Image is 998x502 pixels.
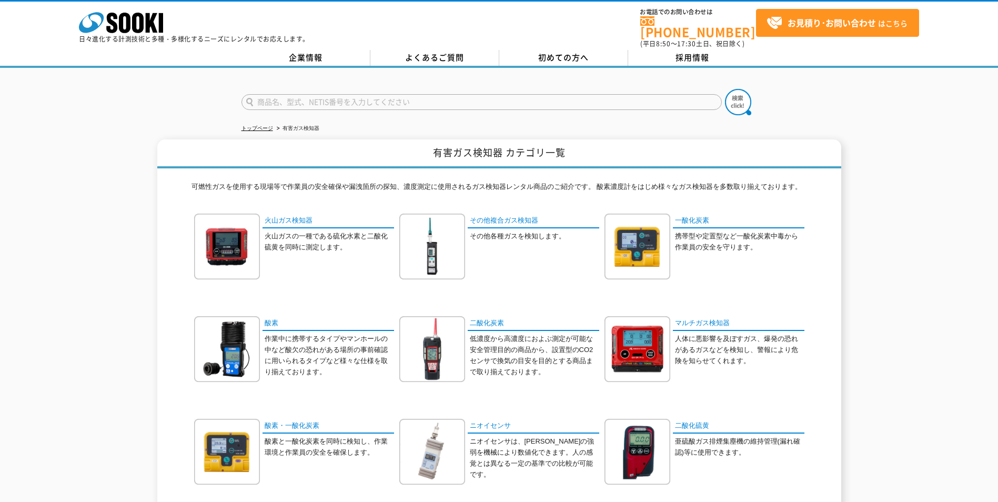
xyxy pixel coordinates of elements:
[194,316,260,382] img: 酸素
[470,334,599,377] p: 低濃度から高濃度におよぶ測定が可能な安全管理目的の商品から、設置型のCO2センサで換気の目安を目的とする商品まで取り揃えております。
[470,231,599,242] p: その他各種ガスを検知します。
[399,419,465,485] img: ニオイセンサ
[675,436,804,458] p: 亜硫酸ガス排煙集塵機の維持管理(漏れ確認)等に使用できます。
[468,214,599,229] a: その他複合ガス検知器
[725,89,751,115] img: btn_search.png
[604,214,670,279] img: 一酸化炭素
[191,182,807,198] p: 可燃性ガスを使用する現場等で作業員の安全確保や漏洩箇所の探知、濃度測定に使用されるガス検知器レンタル商品のご紹介です。 酸素濃度計をはじめ様々なガス検知器を多数取り揃えております。
[241,94,722,110] input: 商品名、型式、NETIS番号を入力してください
[604,316,670,382] img: マルチガス検知器
[677,39,696,48] span: 17:30
[604,419,670,485] img: 二酸化硫黄
[470,436,599,480] p: ニオイセンサは、[PERSON_NAME]の強弱を機械により数値化できます。人の感覚とは異なる一定の基準での比較が可能です。
[79,36,309,42] p: 日々進化する計測技術と多種・多様化するニーズにレンタルでお応えします。
[263,214,394,229] a: 火山ガス検知器
[538,52,589,63] span: 初めての方へ
[675,334,804,366] p: 人体に悪影響を及ぼすガス、爆発の恐れがあるガスなどを検知し、警報により危険を知らせてくれます。
[756,9,919,37] a: お見積り･お問い合わせはこちら
[628,50,757,66] a: 採用情報
[656,39,671,48] span: 8:50
[640,39,744,48] span: (平日 ～ 土日、祝日除く)
[194,419,260,485] img: 酸素・一酸化炭素
[673,419,804,434] a: 二酸化硫黄
[263,419,394,434] a: 酸素・一酸化炭素
[241,50,370,66] a: 企業情報
[468,316,599,332] a: 二酸化炭素
[265,231,394,253] p: 火山ガスの一種である硫化水素と二酸化硫黄を同時に測定します。
[640,16,756,38] a: [PHONE_NUMBER]
[675,231,804,253] p: 携帯型や定置型など一酸化炭素中毒から作業員の安全を守ります。
[499,50,628,66] a: 初めての方へ
[399,214,465,279] img: その他複合ガス検知器
[767,15,908,31] span: はこちら
[370,50,499,66] a: よくあるご質問
[468,419,599,434] a: ニオイセンサ
[640,9,756,15] span: お電話でのお問い合わせは
[263,316,394,332] a: 酸素
[265,436,394,458] p: 酸素と一酸化炭素を同時に検知し、作業環境と作業員の安全を確保します。
[241,125,273,131] a: トップページ
[275,123,319,134] li: 有害ガス検知器
[673,316,804,332] a: マルチガス検知器
[157,139,841,168] h1: 有害ガス検知器 カテゴリ一覧
[788,16,876,29] strong: お見積り･お問い合わせ
[194,214,260,279] img: 火山ガス検知器
[265,334,394,377] p: 作業中に携帯するタイプやマンホールの中など酸欠の恐れがある場所の事前確認に用いられるタイプなど様々な仕様を取り揃えております。
[673,214,804,229] a: 一酸化炭素
[399,316,465,382] img: 二酸化炭素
